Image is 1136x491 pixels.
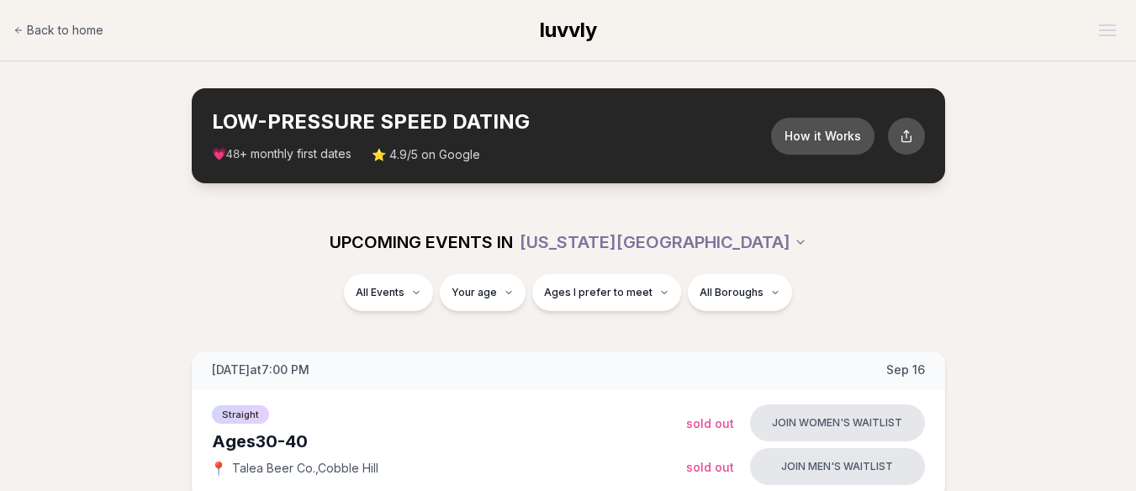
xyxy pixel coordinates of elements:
[520,224,807,261] button: [US_STATE][GEOGRAPHIC_DATA]
[452,286,497,299] span: Your age
[688,274,792,311] button: All Boroughs
[532,274,681,311] button: Ages I prefer to meet
[440,274,526,311] button: Your age
[212,362,309,378] span: [DATE] at 7:00 PM
[372,146,480,163] span: ⭐ 4.9/5 on Google
[344,274,433,311] button: All Events
[212,145,352,163] span: 💗 + monthly first dates
[330,230,513,254] span: UPCOMING EVENTS IN
[886,362,925,378] span: Sep 16
[700,286,763,299] span: All Boroughs
[212,108,771,135] h2: LOW-PRESSURE SPEED DATING
[212,462,225,475] span: 📍
[544,286,653,299] span: Ages I prefer to meet
[27,22,103,39] span: Back to home
[540,17,597,44] a: luvvly
[771,118,874,155] button: How it Works
[232,460,378,477] span: Talea Beer Co. , Cobble Hill
[1092,18,1123,43] button: Open menu
[13,13,103,47] a: Back to home
[356,286,404,299] span: All Events
[212,405,269,424] span: Straight
[212,430,686,453] div: Ages 30-40
[750,404,925,441] button: Join women's waitlist
[226,148,240,161] span: 48
[750,448,925,485] button: Join men's waitlist
[686,460,734,474] span: Sold Out
[540,18,597,42] span: luvvly
[686,416,734,430] span: Sold Out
